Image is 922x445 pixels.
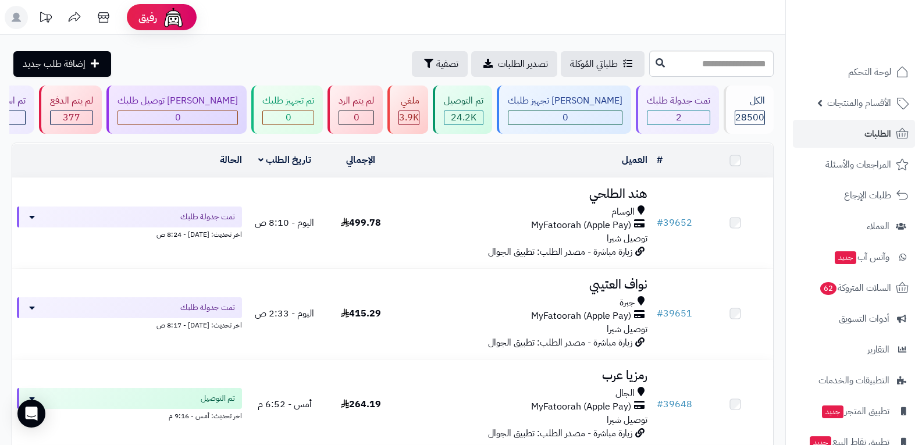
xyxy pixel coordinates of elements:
[834,249,889,265] span: وآتس آب
[793,212,915,240] a: العملاء
[385,86,430,134] a: ملغي 3.9K
[451,111,476,124] span: 24.2K
[444,94,483,108] div: تم التوصيل
[793,243,915,271] a: وآتس آبجديد
[647,111,710,124] div: 2
[399,111,419,124] span: 3.9K
[17,227,242,240] div: اخر تحديث: [DATE] - 8:24 ص
[258,153,311,167] a: تاريخ الطلب
[286,111,291,124] span: 0
[488,426,632,440] span: زيارة مباشرة - مصدر الطلب: تطبيق الجوال
[867,341,889,358] span: التقارير
[255,307,314,321] span: اليوم - 2:33 ص
[339,94,374,108] div: لم يتم الرد
[118,111,237,124] div: 0
[23,57,86,71] span: إضافة طلب جديد
[249,86,325,134] a: تم تجهيز طلبك 0
[622,153,647,167] a: العميل
[793,336,915,364] a: التقارير
[793,305,915,333] a: أدوات التسويق
[607,413,647,427] span: توصيل شبرا
[563,111,568,124] span: 0
[325,86,385,134] a: لم يتم الرد 0
[17,409,242,421] div: اخر تحديث: أمس - 9:16 م
[201,393,235,404] span: تم التوصيل
[839,311,889,327] span: أدوات التسويق
[821,403,889,419] span: تطبيق المتجر
[793,58,915,86] a: لوحة التحكم
[262,94,314,108] div: تم تجهيز طلبك
[793,366,915,394] a: التطبيقات والخدمات
[848,64,891,80] span: لوحة التحكم
[51,111,92,124] div: 377
[676,111,682,124] span: 2
[498,57,548,71] span: تصدير الطلبات
[657,397,663,411] span: #
[255,216,314,230] span: اليوم - 8:10 ص
[346,153,375,167] a: الإجمالي
[175,111,181,124] span: 0
[404,187,648,201] h3: هند الطلحي
[620,296,635,309] span: جبرة
[180,211,235,223] span: تمت جدولة طلبك
[258,397,312,411] span: أمس - 6:52 م
[657,307,692,321] a: #39651
[436,57,458,71] span: تصفية
[339,111,373,124] div: 0
[138,10,157,24] span: رفيق
[180,302,235,314] span: تمت جدولة طلبك
[633,86,721,134] a: تمت جدولة طلبك 2
[444,111,483,124] div: 24241
[570,57,618,71] span: طلباتي المُوكلة
[263,111,314,124] div: 0
[118,94,238,108] div: [PERSON_NAME] توصيل طلبك
[827,95,891,111] span: الأقسام والمنتجات
[793,181,915,209] a: طلبات الإرجاع
[657,307,663,321] span: #
[341,216,381,230] span: 499.78
[864,126,891,142] span: الطلبات
[793,120,915,148] a: الطلبات
[220,153,242,167] a: الحالة
[611,205,635,219] span: الوسام
[615,387,635,400] span: الجال
[17,318,242,330] div: اخر تحديث: [DATE] - 8:17 ص
[825,156,891,173] span: المراجعات والأسئلة
[822,405,843,418] span: جديد
[607,322,647,336] span: توصيل شبرا
[404,278,648,291] h3: نواف العتيبي
[31,6,60,32] a: تحديثات المنصة
[835,251,856,264] span: جديد
[647,94,710,108] div: تمت جدولة طلبك
[17,400,45,428] div: Open Intercom Messenger
[399,111,419,124] div: 3880
[430,86,494,134] a: تم التوصيل 24.2K
[354,111,359,124] span: 0
[508,94,622,108] div: [PERSON_NAME] تجهيز طلبك
[494,86,633,134] a: [PERSON_NAME] تجهيز طلبك 0
[341,397,381,411] span: 264.19
[819,280,891,296] span: السلات المتروكة
[531,400,631,414] span: MyFatoorah (Apple Pay)
[793,151,915,179] a: المراجعات والأسئلة
[561,51,645,77] a: طلباتي المُوكلة
[508,111,622,124] div: 0
[867,218,889,234] span: العملاء
[820,282,837,296] span: 62
[488,245,632,259] span: زيارة مباشرة - مصدر الطلب: تطبيق الجوال
[488,336,632,350] span: زيارة مباشرة - مصدر الطلب: تطبيق الجوال
[844,187,891,204] span: طلبات الإرجاع
[162,6,185,29] img: ai-face.png
[412,51,468,77] button: تصفية
[404,369,648,382] h3: رمزيا عرب
[843,17,911,42] img: logo-2.png
[13,51,111,77] a: إضافة طلب جديد
[657,216,663,230] span: #
[657,397,692,411] a: #39648
[721,86,776,134] a: الكل28500
[471,51,557,77] a: تصدير الطلبات
[657,216,692,230] a: #39652
[341,307,381,321] span: 415.29
[50,94,93,108] div: لم يتم الدفع
[531,219,631,232] span: MyFatoorah (Apple Pay)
